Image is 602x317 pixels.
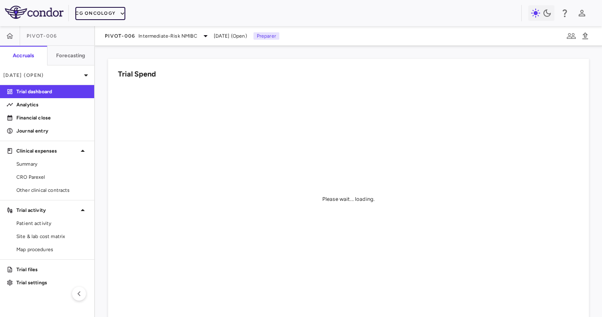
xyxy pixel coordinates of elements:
[16,114,88,121] p: Financial close
[16,220,88,227] span: Patient activity
[16,88,88,95] p: Trial dashboard
[5,6,63,19] img: logo-full-SnFGN8VE.png
[27,33,57,39] span: PIVOT-006
[253,32,279,40] p: Preparer
[16,207,78,214] p: Trial activity
[3,72,81,79] p: [DATE] (Open)
[322,196,375,203] div: Please wait... loading.
[16,246,88,253] span: Map procedures
[16,279,88,286] p: Trial settings
[75,7,125,20] button: CG Oncology
[16,147,78,155] p: Clinical expenses
[13,52,34,59] h6: Accruals
[16,160,88,168] span: Summary
[16,233,88,240] span: Site & lab cost matrix
[118,69,156,80] h6: Trial Spend
[16,101,88,108] p: Analytics
[16,173,88,181] span: CRO Parexel
[16,187,88,194] span: Other clinical contracts
[138,32,197,40] span: Intermediate-Risk NMIBC
[16,127,88,135] p: Journal entry
[105,33,135,39] span: PIVOT-006
[16,266,88,273] p: Trial files
[214,32,247,40] span: [DATE] (Open)
[56,52,86,59] h6: Forecasting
